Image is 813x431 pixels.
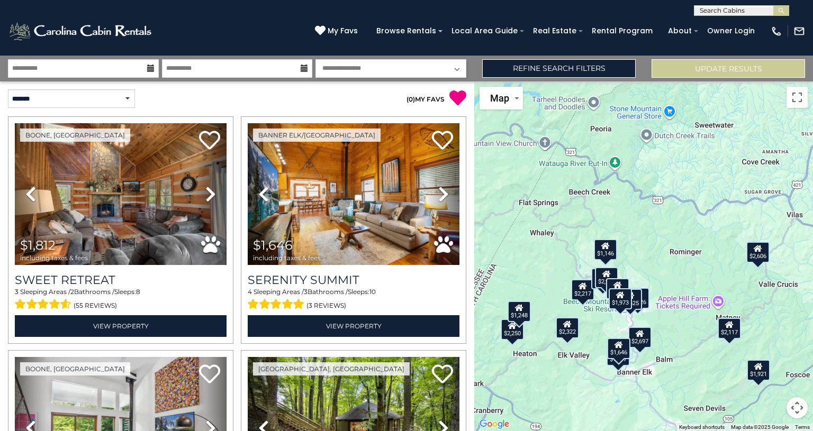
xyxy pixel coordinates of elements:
[20,362,130,375] a: Boone, [GEOGRAPHIC_DATA]
[628,326,652,347] div: $2,697
[15,123,227,265] img: thumbnail_166687690.jpeg
[556,317,579,338] div: $2,322
[136,288,140,296] span: 8
[248,273,459,287] a: Serenity Summit
[595,267,618,288] div: $2,935
[328,25,358,36] span: My Favs
[20,254,88,261] span: including taxes & fees
[571,279,594,300] div: $2,217
[594,239,617,260] div: $1,146
[746,242,770,263] div: $2,606
[70,288,74,296] span: 2
[253,362,410,375] a: [GEOGRAPHIC_DATA], [GEOGRAPHIC_DATA]
[663,23,697,39] a: About
[480,87,523,109] button: Change map style
[702,23,760,39] a: Owner Login
[482,59,636,78] a: Refine Search Filters
[248,287,459,313] div: Sleeping Areas / Bathrooms / Sleeps:
[652,59,805,78] button: Update Results
[508,300,531,322] div: $1,248
[304,288,308,296] span: 3
[406,95,415,103] span: ( )
[15,273,227,287] a: Sweet Retreat
[432,363,453,386] a: Add to favorites
[248,123,459,265] img: thumbnail_167191056.jpeg
[787,87,808,108] button: Toggle fullscreen view
[253,237,293,253] span: $1,646
[371,23,441,39] a: Browse Rentals
[528,23,582,39] a: Real Estate
[248,315,459,337] a: View Property
[609,288,632,309] div: $1,973
[586,23,658,39] a: Rental Program
[607,337,630,359] div: $1,646
[15,288,19,296] span: 3
[199,130,220,152] a: Add to favorites
[679,424,725,431] button: Keyboard shortcuts
[607,344,630,365] div: $1,617
[248,288,252,296] span: 4
[606,278,629,299] div: $1,199
[477,417,512,431] a: Open this area in Google Maps (opens a new window)
[20,237,56,253] span: $1,812
[15,287,227,313] div: Sleeping Areas / Bathrooms / Sleeps:
[199,363,220,386] a: Add to favorites
[619,289,642,310] div: $1,625
[626,287,649,308] div: $2,026
[409,95,413,103] span: 0
[771,25,782,37] img: phone-regular-white.png
[74,299,117,313] span: (55 reviews)
[747,360,770,381] div: $1,921
[306,299,346,313] span: (3 reviews)
[20,129,130,142] a: Boone, [GEOGRAPHIC_DATA]
[406,95,445,103] a: (0)MY FAVS
[369,288,376,296] span: 10
[793,25,805,37] img: mail-regular-white.png
[787,397,808,418] button: Map camera controls
[446,23,523,39] a: Local Area Guide
[795,424,810,430] a: Terms (opens in new tab)
[253,254,321,261] span: including taxes & fees
[718,318,741,339] div: $2,117
[432,130,453,152] a: Add to favorites
[253,129,381,142] a: Banner Elk/[GEOGRAPHIC_DATA]
[15,315,227,337] a: View Property
[477,417,512,431] img: Google
[591,268,615,289] div: $2,426
[501,319,524,340] div: $2,250
[8,21,155,42] img: White-1-2.png
[315,25,360,37] a: My Favs
[731,424,789,430] span: Map data ©2025 Google
[490,93,509,104] span: Map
